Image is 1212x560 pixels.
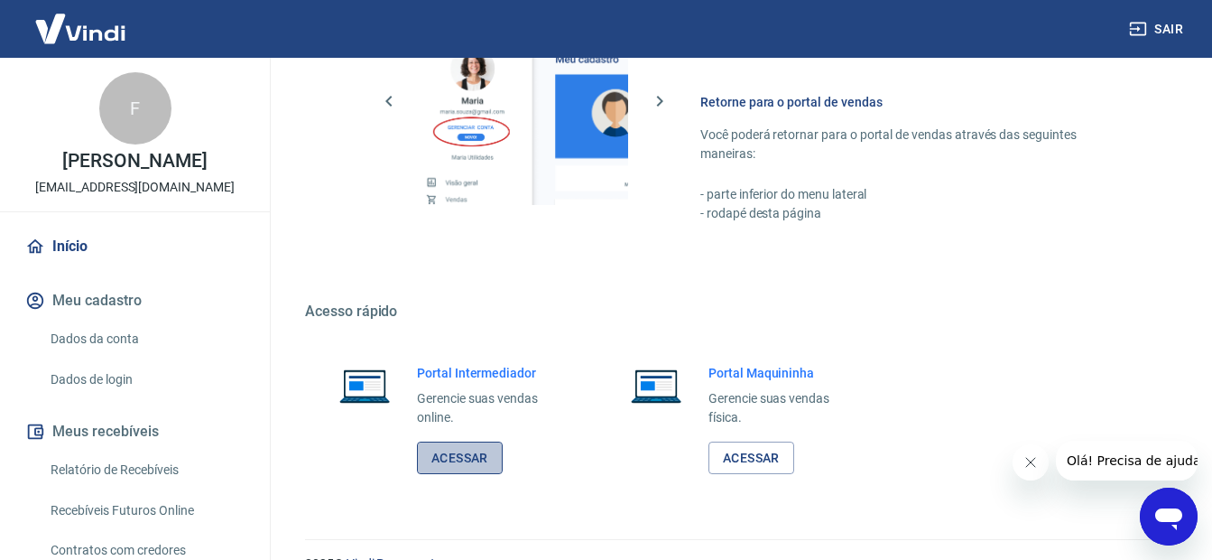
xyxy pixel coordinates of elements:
h6: Portal Maquininha [708,364,856,382]
img: Imagem de um notebook aberto [618,364,694,407]
h6: Retorne para o portal de vendas [700,93,1125,111]
img: Imagem de um notebook aberto [327,364,402,407]
p: Gerencie suas vendas online. [417,389,564,427]
button: Meus recebíveis [22,412,248,452]
p: - rodapé desta página [700,204,1125,223]
h6: Portal Intermediador [417,364,564,382]
h5: Acesso rápido [305,303,1169,321]
p: Você poderá retornar para o portal de vendas através das seguintes maneiras: [700,126,1125,163]
p: [EMAIL_ADDRESS][DOMAIN_NAME] [35,178,235,197]
a: Acessar [417,442,503,475]
span: Olá! Precisa de ajuda? [11,13,152,27]
div: F [99,72,171,145]
button: Meu cadastro [22,281,248,321]
img: Vindi [22,1,139,56]
iframe: Button to launch messaging window [1140,488,1198,546]
iframe: Message from company [1056,441,1198,481]
p: Gerencie suas vendas física. [708,389,856,427]
a: Dados de login [43,361,248,398]
a: Acessar [708,442,794,475]
a: Dados da conta [43,321,248,358]
p: [PERSON_NAME] [62,152,207,171]
button: Sair [1125,13,1190,46]
a: Relatório de Recebíveis [43,452,248,489]
p: - parte inferior do menu lateral [700,185,1125,204]
iframe: Close message [1013,444,1049,481]
a: Início [22,227,248,266]
a: Recebíveis Futuros Online [43,492,248,529]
